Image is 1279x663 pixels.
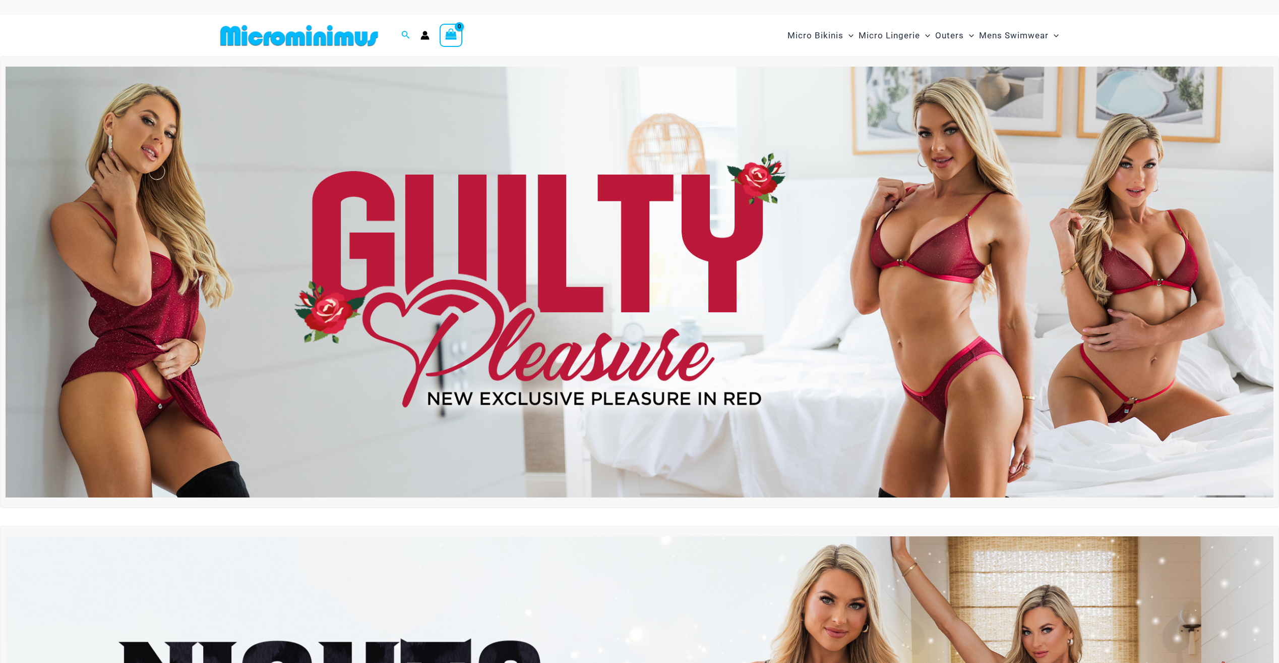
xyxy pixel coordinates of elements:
[420,31,430,40] a: Account icon link
[920,23,930,48] span: Menu Toggle
[401,29,410,42] a: Search icon link
[856,20,933,51] a: Micro LingerieMenu ToggleMenu Toggle
[216,24,382,47] img: MM SHOP LOGO FLAT
[979,23,1049,48] span: Mens Swimwear
[843,23,854,48] span: Menu Toggle
[6,67,1273,498] img: Guilty Pleasures Red Lingerie
[977,20,1061,51] a: Mens SwimwearMenu ToggleMenu Toggle
[935,23,964,48] span: Outers
[440,24,463,47] a: View Shopping Cart, empty
[859,23,920,48] span: Micro Lingerie
[787,23,843,48] span: Micro Bikinis
[933,20,977,51] a: OutersMenu ToggleMenu Toggle
[783,19,1063,52] nav: Site Navigation
[1049,23,1059,48] span: Menu Toggle
[964,23,974,48] span: Menu Toggle
[785,20,856,51] a: Micro BikinisMenu ToggleMenu Toggle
